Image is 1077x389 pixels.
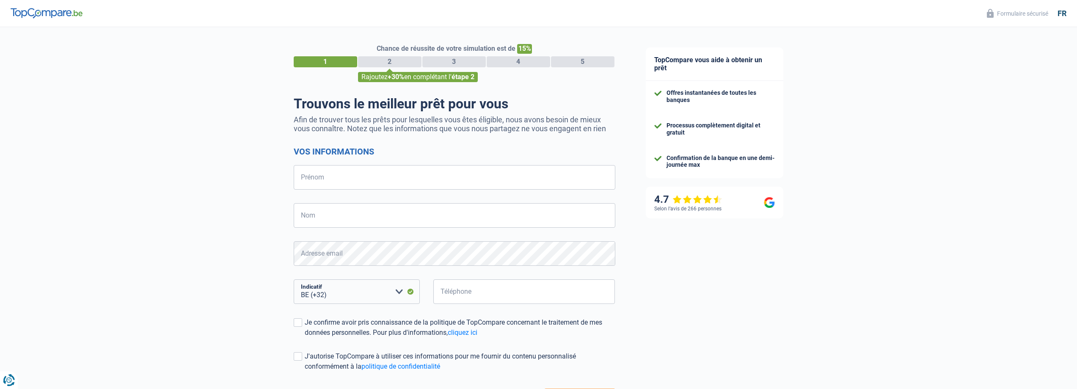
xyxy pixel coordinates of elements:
a: politique de confidentialité [361,362,440,370]
div: 2 [358,56,421,67]
div: 3 [422,56,486,67]
div: 1 [294,56,357,67]
span: étape 2 [452,73,474,81]
div: Rajoutez en complétant l' [358,72,478,82]
h2: Vos informations [294,146,615,157]
div: Offres instantanées de toutes les banques [667,89,775,104]
div: fr [1058,9,1066,18]
input: 401020304 [433,279,615,304]
button: Formulaire sécurisé [982,6,1053,20]
span: Chance de réussite de votre simulation est de [377,44,515,52]
span: +30% [388,73,404,81]
span: 15% [517,44,532,54]
div: Je confirme avoir pris connaissance de la politique de TopCompare concernant le traitement de mes... [305,317,615,338]
div: 4.7 [654,193,722,206]
img: TopCompare Logo [11,8,83,18]
div: 5 [551,56,614,67]
div: 4 [487,56,550,67]
div: Selon l’avis de 266 personnes [654,206,722,212]
div: J'autorise TopCompare à utiliser ces informations pour me fournir du contenu personnalisé conform... [305,351,615,372]
div: Processus complètement digital et gratuit [667,122,775,136]
p: Afin de trouver tous les prêts pour lesquelles vous êtes éligible, nous avons besoin de mieux vou... [294,115,615,133]
div: Confirmation de la banque en une demi-journée max [667,154,775,169]
a: cliquez ici [448,328,477,337]
h1: Trouvons le meilleur prêt pour vous [294,96,615,112]
div: TopCompare vous aide à obtenir un prêt [646,47,783,81]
